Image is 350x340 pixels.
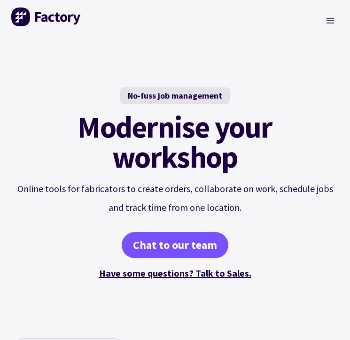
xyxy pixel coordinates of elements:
a: Have some questions? Talk to Sales. [99,267,251,279]
button: Open menu [321,13,339,28]
div: No-fuss job management [120,87,230,104]
a: Chat to our team [122,232,228,258]
img: Factory [11,8,82,26]
mark: Modernise your workshop [78,112,272,172]
p: Online tools for fabricators to create orders, collaborate on work, schedule jobs and track time ... [17,179,333,217]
